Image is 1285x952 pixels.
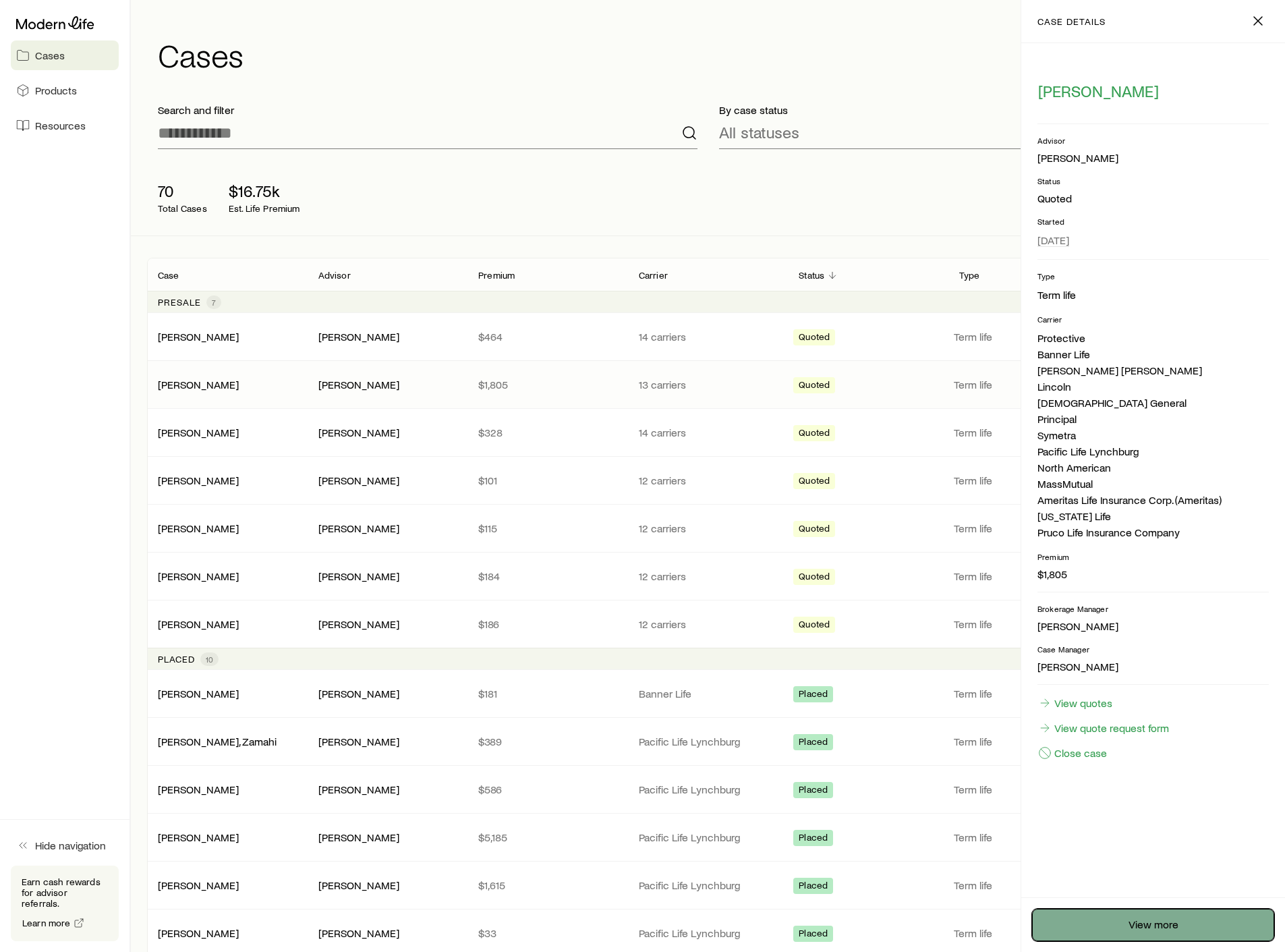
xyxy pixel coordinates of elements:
[639,474,778,487] p: 12 carriers
[799,619,830,633] span: Quoted
[206,654,213,665] span: 10
[158,831,239,843] a: [PERSON_NAME]
[158,783,239,797] div: [PERSON_NAME]
[1037,524,1269,540] li: Pruco Life Insurance Company
[1037,721,1170,735] a: View quote request form
[11,76,119,105] a: Products
[639,569,778,583] p: 12 carriers
[158,330,239,344] div: [PERSON_NAME]
[954,426,1104,439] p: Term life
[799,523,830,537] span: Quoted
[158,522,239,534] a: [PERSON_NAME]
[954,831,1104,844] p: Term life
[35,119,86,132] span: Resources
[11,40,119,70] a: Cases
[158,38,1269,71] h1: Cases
[478,831,617,844] p: $5,185
[478,569,617,583] p: $184
[22,876,108,909] p: Earn cash rewards for advisor referrals.
[158,878,239,893] div: [PERSON_NAME]
[158,426,239,439] a: [PERSON_NAME]
[1037,135,1269,146] p: Advisor
[954,522,1104,535] p: Term life
[1037,619,1269,633] p: [PERSON_NAME]
[478,474,617,487] p: $101
[639,617,778,631] p: 12 carriers
[318,569,399,584] div: [PERSON_NAME]
[799,880,828,894] span: Placed
[639,831,778,844] p: Pacific Life Lynchburg
[1037,81,1160,102] button: [PERSON_NAME]
[1037,492,1269,508] li: Ameritas Life Insurance Corp. (Ameritas)
[1037,287,1269,303] li: Term life
[799,928,828,942] span: Placed
[954,617,1104,631] p: Term life
[639,270,668,281] p: Carrier
[229,181,300,200] p: $16.75k
[639,926,778,940] p: Pacific Life Lynchburg
[478,735,617,748] p: $389
[954,878,1104,892] p: Term life
[1037,362,1269,379] li: [PERSON_NAME] [PERSON_NAME]
[158,687,239,700] a: [PERSON_NAME]
[639,783,778,796] p: Pacific Life Lynchburg
[639,522,778,535] p: 12 carriers
[639,735,778,748] p: Pacific Life Lynchburg
[158,330,239,343] a: [PERSON_NAME]
[1037,175,1269,186] p: Status
[1038,82,1159,101] span: [PERSON_NAME]
[639,687,778,700] p: Banner Life
[719,103,1259,117] p: By case status
[799,784,828,798] span: Placed
[1037,330,1269,346] li: Protective
[639,426,778,439] p: 14 carriers
[1037,192,1269,205] p: Quoted
[478,926,617,940] p: $33
[318,687,399,701] div: [PERSON_NAME]
[158,270,179,281] p: Case
[212,297,216,308] span: 7
[1037,746,1108,760] button: Close case
[35,84,77,97] span: Products
[799,331,830,345] span: Quoted
[158,474,239,486] a: [PERSON_NAME]
[318,735,399,749] div: [PERSON_NAME]
[229,203,300,214] p: Est. Life Premium
[158,783,239,795] a: [PERSON_NAME]
[158,203,207,214] p: Total Cases
[954,569,1104,583] p: Term life
[1037,459,1269,476] li: North American
[478,270,515,281] p: Premium
[1037,443,1269,459] li: Pacific Life Lynchburg
[478,617,617,631] p: $186
[1037,603,1269,614] p: Brokerage Manager
[1037,271,1269,281] p: Type
[799,736,828,750] span: Placed
[1037,508,1269,524] li: [US_STATE] Life
[318,831,399,845] div: [PERSON_NAME]
[318,617,399,632] div: [PERSON_NAME]
[1037,551,1269,562] p: Premium
[158,522,239,536] div: [PERSON_NAME]
[478,426,617,439] p: $328
[799,688,828,702] span: Placed
[1037,427,1269,443] li: Symetra
[318,926,399,941] div: [PERSON_NAME]
[158,617,239,630] a: [PERSON_NAME]
[1037,567,1269,581] p: $1,805
[719,123,799,142] p: All statuses
[478,378,617,391] p: $1,805
[158,617,239,632] div: [PERSON_NAME]
[1032,909,1274,941] a: View more
[1037,644,1269,654] p: Case Manager
[158,735,277,749] div: [PERSON_NAME], Zamahi
[478,330,617,343] p: $464
[318,474,399,488] div: [PERSON_NAME]
[35,839,106,852] span: Hide navigation
[954,687,1104,700] p: Term life
[22,918,71,928] span: Learn more
[158,926,239,941] div: [PERSON_NAME]
[954,926,1104,940] p: Term life
[954,735,1104,748] p: Term life
[158,878,239,891] a: [PERSON_NAME]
